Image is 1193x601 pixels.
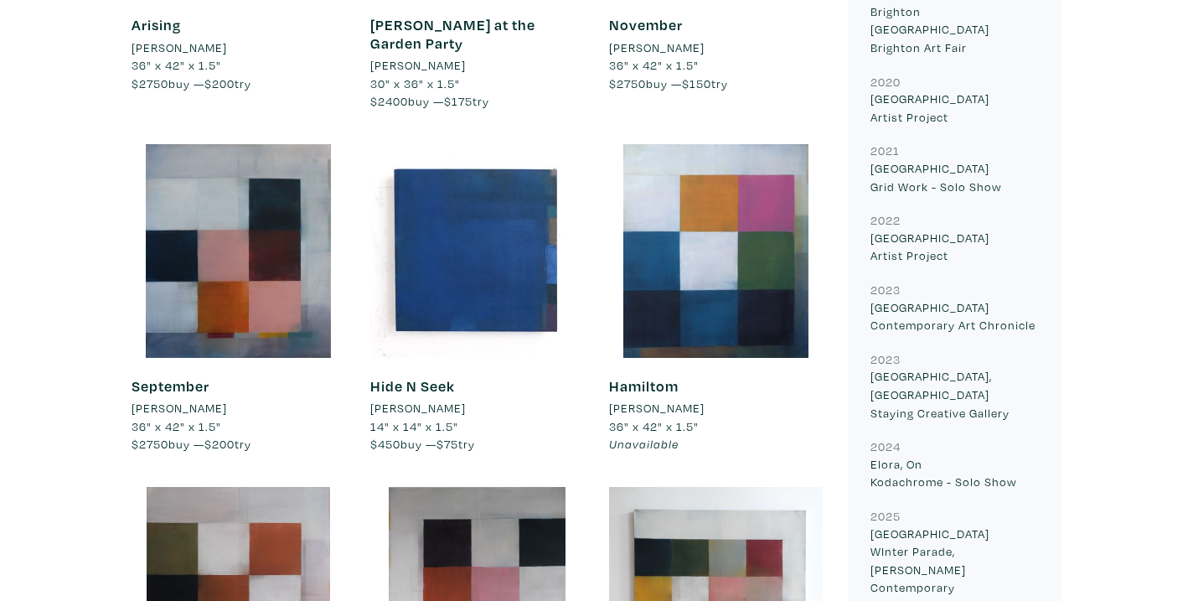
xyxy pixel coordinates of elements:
[370,93,408,109] span: $2400
[370,399,466,417] li: [PERSON_NAME]
[609,436,679,452] span: Unavailable
[370,399,584,417] a: [PERSON_NAME]
[132,75,168,91] span: $2750
[870,229,1039,265] p: [GEOGRAPHIC_DATA] Artist Project
[204,75,235,91] span: $200
[870,74,901,90] small: 2020
[870,508,901,524] small: 2025
[870,282,901,298] small: 2023
[132,39,345,57] a: [PERSON_NAME]
[870,455,1039,491] p: Elora, On Kodachrome - Solo Show
[370,436,475,452] span: buy — try
[609,399,823,417] a: [PERSON_NAME]
[132,75,251,91] span: buy — try
[132,376,209,396] a: September
[870,351,901,367] small: 2023
[609,39,705,57] li: [PERSON_NAME]
[870,525,1039,597] p: [GEOGRAPHIC_DATA] WInter Parade, [PERSON_NAME] Contemporary
[132,15,181,34] a: Arising
[370,75,460,91] span: 30" x 36" x 1.5"
[132,418,221,434] span: 36" x 42" x 1.5"
[870,3,1039,57] p: Brighton [GEOGRAPHIC_DATA] Brighton Art Fair
[370,56,584,75] a: [PERSON_NAME]
[609,399,705,417] li: [PERSON_NAME]
[870,367,1039,422] p: [GEOGRAPHIC_DATA], [GEOGRAPHIC_DATA] Staying Creative Gallery
[370,93,489,109] span: buy — try
[870,142,900,158] small: 2021
[370,56,466,75] li: [PERSON_NAME]
[132,399,227,417] li: [PERSON_NAME]
[609,39,823,57] a: [PERSON_NAME]
[132,399,345,417] a: [PERSON_NAME]
[870,438,901,454] small: 2024
[609,75,646,91] span: $2750
[370,436,400,452] span: $450
[444,93,473,109] span: $175
[370,418,458,434] span: 14" x 14" x 1.5"
[870,90,1039,126] p: [GEOGRAPHIC_DATA] Artist Project
[204,436,235,452] span: $200
[609,418,699,434] span: 36" x 42" x 1.5"
[132,436,251,452] span: buy — try
[609,75,728,91] span: buy — try
[436,436,458,452] span: $75
[870,298,1039,334] p: [GEOGRAPHIC_DATA] Contemporary Art Chronicle
[609,57,699,73] span: 36" x 42" x 1.5"
[132,436,168,452] span: $2750
[682,75,711,91] span: $150
[370,376,455,396] a: Hide N Seek
[132,57,221,73] span: 36" x 42" x 1.5"
[370,15,535,53] a: [PERSON_NAME] at the Garden Party
[609,15,683,34] a: November
[609,376,679,396] a: Hamiltom
[132,39,227,57] li: [PERSON_NAME]
[870,159,1039,195] p: [GEOGRAPHIC_DATA] Grid Work - Solo Show
[870,212,901,228] small: 2022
